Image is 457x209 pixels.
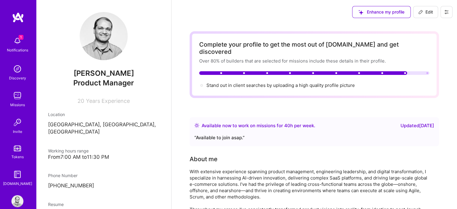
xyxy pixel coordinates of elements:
[10,102,25,108] div: Missions
[11,116,23,128] img: Invite
[14,146,21,151] img: tokens
[48,121,159,136] p: [GEOGRAPHIC_DATA], [GEOGRAPHIC_DATA], [GEOGRAPHIC_DATA]
[7,47,28,53] div: Notifications
[48,148,89,153] span: Working hours range
[48,173,78,178] span: Phone Number
[194,123,199,128] img: Availability
[358,10,363,15] i: icon SuggestedTeams
[73,78,134,87] span: Product Manager
[48,154,159,160] div: From 7:00 AM to 11:30 PM
[418,9,433,15] span: Edit
[11,35,23,47] img: bell
[13,128,22,135] div: Invite
[86,98,130,104] span: Years Experience
[206,82,355,88] div: Stand out in client searches by uploading a high quality profile picture
[11,63,23,75] img: discovery
[11,90,23,102] img: teamwork
[10,195,25,207] a: User Avatar
[358,9,404,15] span: Enhance my profile
[12,12,24,23] img: logo
[3,180,32,187] div: [DOMAIN_NAME]
[352,6,411,18] button: Enhance my profile
[9,75,26,81] div: Discovery
[78,98,84,104] span: 20
[11,154,24,160] div: Tokens
[80,12,128,60] img: User Avatar
[48,182,159,189] p: [PHONE_NUMBER]
[199,58,429,64] div: Over 80% of builders that are selected for missions include these details in their profile.
[194,134,434,141] div: “ Available to join asap. ”
[48,69,159,78] span: [PERSON_NAME]
[413,6,438,18] button: Edit
[202,122,315,129] div: Available now to work on missions for h per week .
[11,195,23,207] img: User Avatar
[11,168,23,180] img: guide book
[190,155,218,164] div: About me
[19,35,23,40] span: 1
[48,202,64,207] span: Resume
[284,123,290,128] span: 40
[48,111,159,118] div: Location
[199,41,429,55] div: Complete your profile to get the most out of [DOMAIN_NAME] and get discovered
[401,122,434,129] div: Updated [DATE]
